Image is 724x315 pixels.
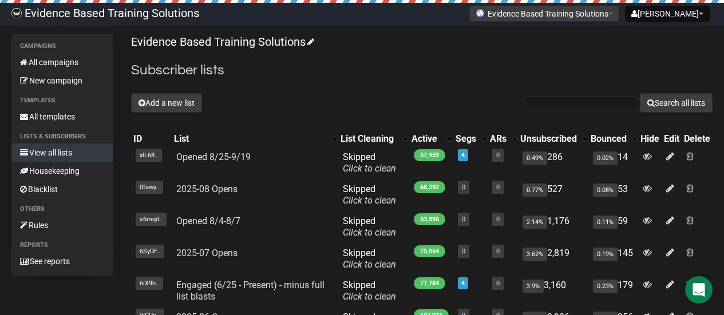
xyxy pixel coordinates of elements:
td: 527 [518,179,588,211]
span: 53,898 [414,213,445,225]
a: Click to clean [343,195,396,206]
div: Segs [456,133,476,145]
span: 6SyDF.. [136,245,164,258]
a: 0 [462,184,465,191]
span: Skipped [343,151,396,174]
th: List Cleaning: No sort applied, activate to apply an ascending sort [338,131,409,147]
span: 0fawy.. [136,181,163,194]
a: Opened 8/25-9/19 [176,151,251,162]
div: List Cleaning [341,133,398,145]
h2: Subscriber lists [131,60,713,81]
td: 286 [518,147,588,179]
span: 77,784 [414,277,445,289]
a: 0 [496,280,500,287]
span: s6mqd.. [136,213,167,226]
li: Lists & subscribers [11,130,113,143]
th: Active: No sort applied, activate to apply an ascending sort [409,131,453,147]
a: 0 [462,248,465,255]
span: 3.9% [523,280,544,293]
button: Search all lists [640,93,713,113]
a: 0 [462,216,465,223]
li: Others [11,202,113,216]
td: 3,160 [518,275,588,307]
button: [PERSON_NAME] [625,6,710,22]
a: 4 [461,151,465,159]
span: 0.77% [523,184,547,197]
div: Unsubscribed [520,133,577,145]
div: Open Intercom Messenger [685,276,713,304]
span: 0.23% [593,280,618,293]
th: Delete: No sort applied, sorting is disabled [682,131,713,147]
span: 6iX9h.. [136,277,163,290]
a: All campaigns [11,53,113,71]
a: Housekeeping [11,162,113,180]
span: 57,959 [414,149,445,161]
a: 0 [496,216,500,223]
div: Delete [684,133,710,145]
a: Click to clean [343,227,396,238]
a: 4 [461,280,465,287]
a: All templates [11,107,113,126]
div: Edit [664,133,679,145]
td: 145 [588,243,638,275]
div: Bounced [591,133,627,145]
span: 3.62% [523,248,547,261]
a: See reports [11,252,113,270]
a: 0 [496,151,500,159]
div: Active [412,133,442,145]
img: 6a635aadd5b086599a41eda90e0773ac [11,8,22,18]
span: Skipped [343,248,396,270]
th: ID: No sort applied, sorting is disabled [131,131,172,147]
span: Skipped [343,216,396,238]
li: Reports [11,238,113,252]
li: Templates [11,94,113,107]
th: Hide: No sort applied, sorting is disabled [638,131,662,147]
a: Rules [11,216,113,234]
span: Skipped [343,280,396,302]
a: View all lists [11,143,113,162]
span: 0.11% [593,216,618,229]
button: Evidence Based Training Solutions [469,6,619,22]
span: 75,054 [414,245,445,257]
a: Click to clean [343,291,396,302]
span: 0.02% [593,151,618,165]
a: Engaged (6/25 - Present) - minus full list blasts [176,280,325,302]
td: 14 [588,147,638,179]
th: List: No sort applied, activate to apply an ascending sort [172,131,338,147]
div: ARs [490,133,507,145]
li: Campaigns [11,39,113,53]
a: New campaign [11,71,113,90]
div: ID [133,133,169,145]
span: Skipped [343,184,396,206]
span: 68,292 [414,181,445,193]
td: 1,176 [518,211,588,243]
td: 59 [588,211,638,243]
th: Segs: No sort applied, activate to apply an ascending sort [453,131,488,147]
th: Edit: No sort applied, sorting is disabled [662,131,682,147]
button: Add a new list [131,93,202,113]
span: 0.19% [593,248,618,261]
span: 0.49% [523,151,547,165]
img: favicons [476,9,485,18]
a: Blacklist [11,180,113,198]
a: Click to clean [343,163,396,174]
td: 53 [588,179,638,211]
a: 2025-08 Opens [176,184,238,194]
a: 2025-07 Opens [176,248,238,258]
span: xlL68.. [136,149,162,162]
a: 0 [496,184,500,191]
a: 0 [496,248,500,255]
th: Unsubscribed: No sort applied, activate to apply an ascending sort [518,131,588,147]
th: ARs: No sort applied, activate to apply an ascending sort [488,131,518,147]
span: 2.14% [523,216,547,229]
td: 2,819 [518,243,588,275]
th: Bounced: No sort applied, activate to apply an ascending sort [588,131,638,147]
div: List [174,133,327,145]
a: Evidence Based Training Solutions [131,35,312,49]
a: Opened 8/4-8/7 [176,216,240,226]
div: Hide [640,133,659,145]
td: 179 [588,275,638,307]
a: Click to clean [343,259,396,270]
span: 0.08% [593,184,618,197]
